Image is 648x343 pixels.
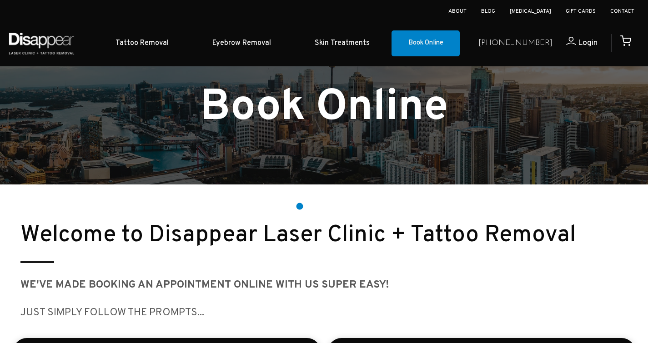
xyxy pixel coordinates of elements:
[94,30,191,57] a: Tattoo Removal
[191,30,293,57] a: Eyebrow Removal
[20,306,197,319] big: JUST SIMPLY follow the prompts
[478,37,553,50] a: [PHONE_NUMBER]
[20,278,389,292] strong: We've made booking AN appointment ONLINE WITH US SUPER EASY!
[610,8,634,15] a: Contact
[553,37,598,50] a: Login
[13,87,635,129] h1: Book Online
[481,8,495,15] a: Blog
[293,30,392,57] a: Skin Treatments
[20,221,576,250] small: Welcome to Disappear Laser Clinic + Tattoo Removal
[197,306,204,319] big: ...
[578,38,598,48] span: Login
[510,8,551,15] a: [MEDICAL_DATA]
[566,8,596,15] a: Gift Cards
[448,8,467,15] a: About
[392,30,460,57] a: Book Online
[7,27,76,60] img: Disappear - Laser Clinic and Tattoo Removal Services in Sydney, Australia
